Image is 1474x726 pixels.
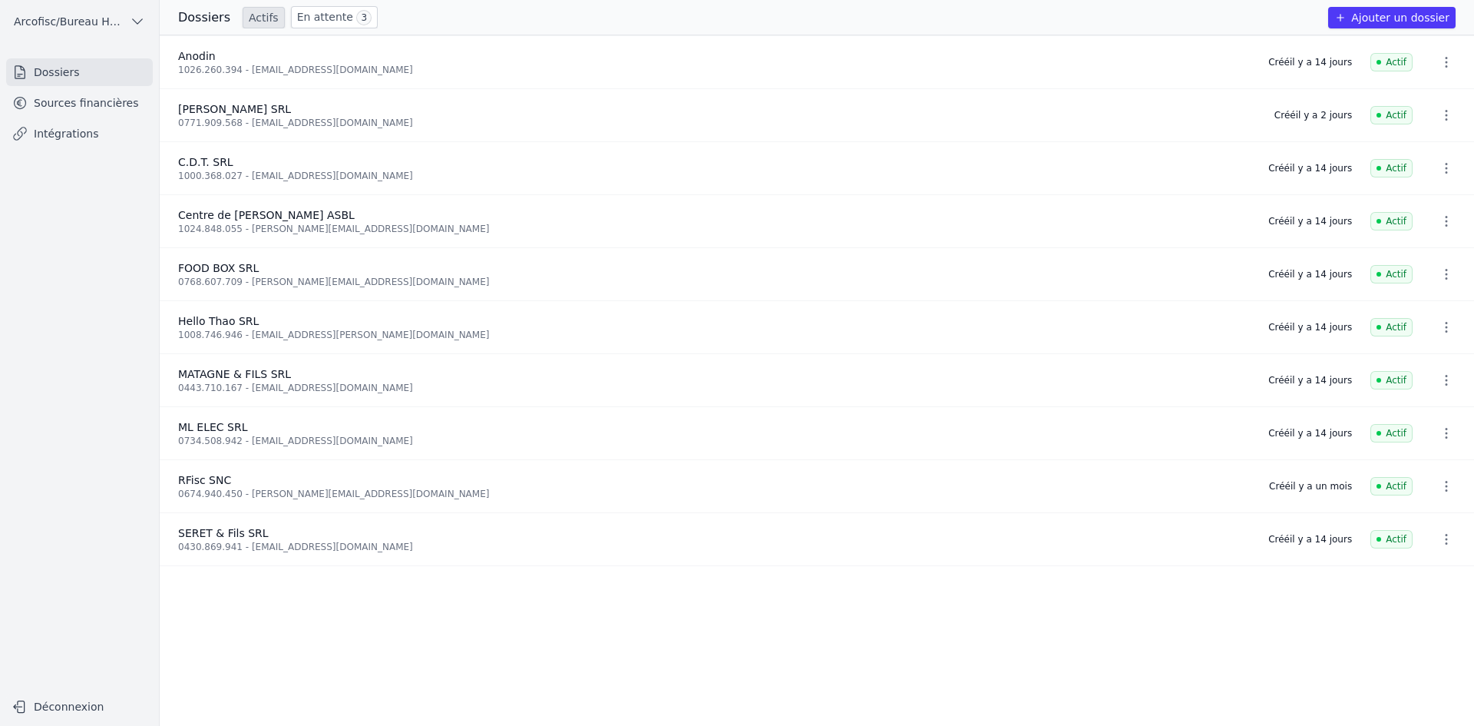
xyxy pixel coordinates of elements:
div: 1000.368.027 - [EMAIL_ADDRESS][DOMAIN_NAME] [178,170,1250,182]
span: Actif [1370,265,1413,283]
a: En attente 3 [291,6,378,28]
div: 1026.260.394 - [EMAIL_ADDRESS][DOMAIN_NAME] [178,64,1250,76]
div: 0768.607.709 - [PERSON_NAME][EMAIL_ADDRESS][DOMAIN_NAME] [178,276,1250,288]
span: ML ELEC SRL [178,421,247,433]
div: 0443.710.167 - [EMAIL_ADDRESS][DOMAIN_NAME] [178,382,1250,394]
h3: Dossiers [178,8,230,27]
a: Dossiers [6,58,153,86]
span: MATAGNE & FILS SRL [178,368,291,380]
div: Créé il y a 14 jours [1268,215,1352,227]
div: 0430.869.941 - [EMAIL_ADDRESS][DOMAIN_NAME] [178,541,1250,553]
div: Créé il y a 14 jours [1268,321,1352,333]
span: FOOD BOX SRL [178,262,259,274]
span: Arcofisc/Bureau Haot [14,14,124,29]
div: 0734.508.942 - [EMAIL_ADDRESS][DOMAIN_NAME] [178,435,1250,447]
button: Arcofisc/Bureau Haot [6,9,153,34]
button: Déconnexion [6,695,153,719]
span: C.D.T. SRL [178,156,233,168]
a: Sources financières [6,89,153,117]
span: Actif [1370,159,1413,177]
div: Créé il y a un mois [1269,480,1352,492]
span: RFisc SNC [178,474,231,486]
div: Créé il y a 14 jours [1268,268,1352,280]
span: 3 [356,10,372,25]
div: Créé il y a 14 jours [1268,374,1352,386]
span: Centre de [PERSON_NAME] ASBL [178,209,355,221]
div: Créé il y a 14 jours [1268,162,1352,174]
span: Actif [1370,530,1413,549]
div: Créé il y a 14 jours [1268,56,1352,68]
div: 0771.909.568 - [EMAIL_ADDRESS][DOMAIN_NAME] [178,117,1256,129]
button: Ajouter un dossier [1328,7,1456,28]
div: 0674.940.450 - [PERSON_NAME][EMAIL_ADDRESS][DOMAIN_NAME] [178,488,1251,500]
div: 1024.848.055 - [PERSON_NAME][EMAIL_ADDRESS][DOMAIN_NAME] [178,223,1250,235]
span: Actif [1370,106,1413,124]
span: Actif [1370,424,1413,443]
span: SERET & Fils SRL [178,527,269,539]
span: Anodin [178,50,216,62]
span: Actif [1370,53,1413,71]
div: 1008.746.946 - [EMAIL_ADDRESS][PERSON_NAME][DOMAIN_NAME] [178,329,1250,341]
span: Hello Thao SRL [178,315,259,327]
div: Créé il y a 2 jours [1274,109,1352,121]
div: Créé il y a 14 jours [1268,427,1352,439]
div: Créé il y a 14 jours [1268,533,1352,545]
span: [PERSON_NAME] SRL [178,103,291,115]
a: Actifs [243,7,285,28]
span: Actif [1370,477,1413,496]
span: Actif [1370,371,1413,390]
span: Actif [1370,318,1413,336]
a: Intégrations [6,120,153,148]
span: Actif [1370,212,1413,230]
